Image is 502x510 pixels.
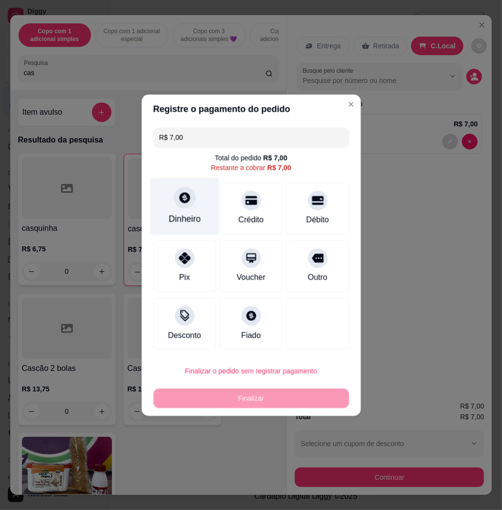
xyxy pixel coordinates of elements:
[308,272,327,284] div: Outro
[343,96,359,112] button: Close
[211,163,291,172] div: Restante a cobrar
[263,153,287,163] div: R$ 7,00
[239,214,264,225] div: Crédito
[241,329,261,341] div: Fiado
[169,213,201,225] div: Dinheiro
[159,127,343,147] input: Ex.: hambúrguer de cordeiro
[267,163,291,172] div: R$ 7,00
[215,153,287,163] div: Total do pedido
[153,361,349,381] button: Finalizar o pedido sem registrar pagamento
[141,94,360,123] header: Registre o pagamento do pedido
[306,214,328,225] div: Débito
[168,329,201,341] div: Desconto
[237,272,265,284] div: Voucher
[179,272,190,284] div: Pix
